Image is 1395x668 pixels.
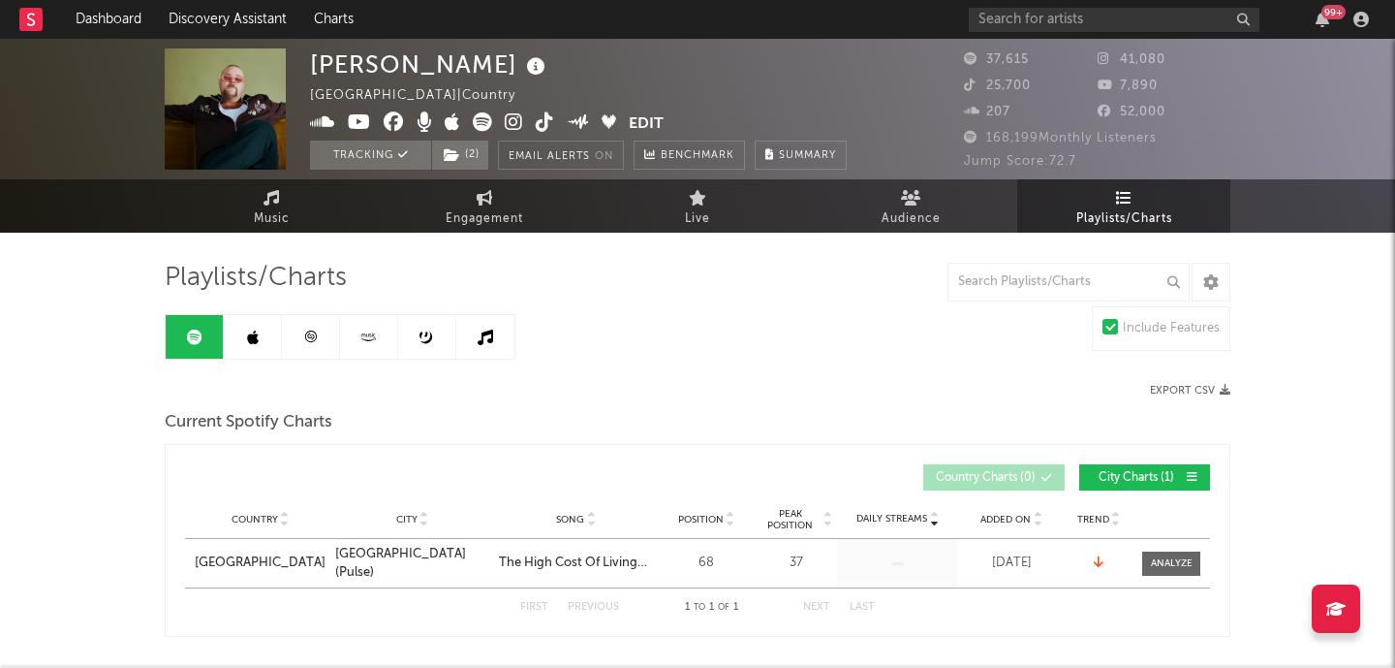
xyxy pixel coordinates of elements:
span: Music [254,207,290,231]
button: City Charts(1) [1079,464,1210,491]
span: Current Spotify Charts [165,411,332,434]
span: ( 2 ) [431,141,489,170]
span: Playlists/Charts [165,267,347,290]
span: 168,199 Monthly Listeners [964,132,1157,144]
div: [PERSON_NAME] [310,48,550,80]
span: 41,080 [1098,53,1165,66]
button: 99+ [1316,12,1329,27]
span: Song [556,514,584,525]
a: Playlists/Charts [1017,179,1230,233]
a: Audience [804,179,1017,233]
button: Last [850,602,875,613]
div: 99 + [1321,5,1346,19]
span: Summary [779,150,836,161]
button: Next [803,602,830,613]
span: 7,890 [1098,80,1158,92]
button: Country Charts(0) [923,464,1065,491]
div: 68 [663,554,750,573]
span: to [694,603,705,612]
a: Benchmark [634,141,745,170]
span: Position [678,514,724,525]
a: [GEOGRAPHIC_DATA] [195,554,325,573]
span: Jump Score: 72.7 [964,155,1076,168]
div: [DATE] [963,554,1060,573]
span: Country [232,514,278,525]
span: Engagement [446,207,523,231]
span: Benchmark [661,144,734,168]
div: 37 [759,554,832,573]
span: of [718,603,729,612]
span: 37,615 [964,53,1029,66]
span: 25,700 [964,80,1031,92]
span: Country Charts ( 0 ) [936,472,1036,484]
button: Summary [755,141,847,170]
a: [GEOGRAPHIC_DATA] (Pulse) [335,545,489,583]
div: Include Features [1123,317,1220,340]
button: Email AlertsOn [498,141,624,170]
span: Daily Streams [856,512,927,526]
a: Live [591,179,804,233]
em: On [595,151,613,162]
a: Music [165,179,378,233]
span: City [396,514,418,525]
input: Search for artists [969,8,1259,32]
div: [GEOGRAPHIC_DATA] | Country [310,84,538,108]
button: Tracking [310,141,431,170]
button: Edit [629,112,664,137]
span: City Charts ( 1 ) [1092,472,1181,484]
span: Playlists/Charts [1076,207,1172,231]
a: Engagement [378,179,591,233]
span: Added On [980,514,1031,525]
span: Peak Position [759,508,821,531]
button: (2) [432,141,488,170]
button: Previous [568,602,619,613]
input: Search Playlists/Charts [947,263,1190,302]
span: 52,000 [1098,106,1165,118]
button: First [520,602,548,613]
span: 207 [964,106,1010,118]
a: The High Cost Of Living (feat. [PERSON_NAME]) [499,554,653,573]
div: 1 1 1 [658,596,764,620]
span: Live [685,207,710,231]
button: Export CSV [1150,385,1230,397]
span: Trend [1077,514,1109,525]
span: Audience [882,207,941,231]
